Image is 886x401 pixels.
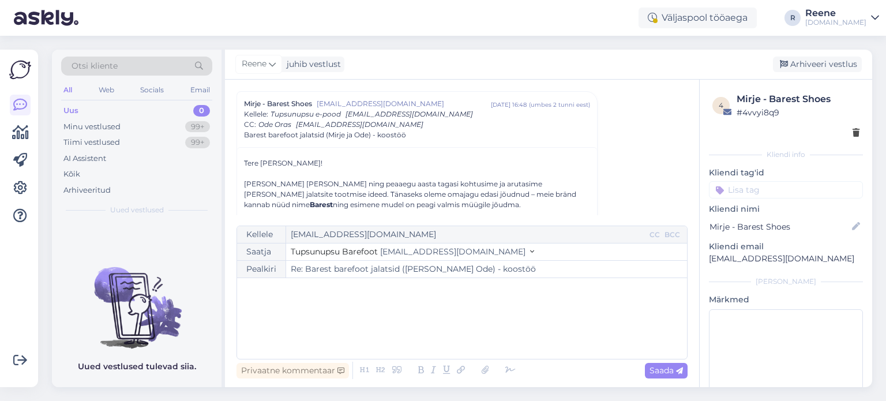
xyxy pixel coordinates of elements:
[188,83,212,98] div: Email
[237,243,286,260] div: Saatja
[805,18,866,27] div: [DOMAIN_NAME]
[310,200,333,209] b: Barest
[185,137,210,148] div: 99+
[61,83,74,98] div: All
[805,9,879,27] a: Reene[DOMAIN_NAME]
[244,120,256,129] span: CC :
[63,137,120,148] div: Tiimi vestlused
[63,105,78,117] div: Uus
[647,230,662,240] div: CC
[237,226,286,243] div: Kellele
[236,363,349,378] div: Privaatne kommentaar
[709,276,863,287] div: [PERSON_NAME]
[286,261,687,278] input: Write subject here...
[244,110,268,118] span: Kellele :
[650,365,683,376] span: Saada
[805,9,866,18] div: Reene
[737,92,859,106] div: Mirje - Barest Shoes
[244,158,590,210] div: Tere [PERSON_NAME]! [PERSON_NAME] [PERSON_NAME] ning peaaegu aasta tagasi kohtusime ja arutasime ...
[63,168,80,180] div: Kõik
[242,58,266,70] span: Reene
[491,100,527,109] div: [DATE] 16:48
[9,59,31,81] img: Askly Logo
[709,149,863,160] div: Kliendi info
[72,60,118,72] span: Otsi kliente
[96,83,117,98] div: Web
[138,83,166,98] div: Socials
[317,99,491,109] span: [EMAIL_ADDRESS][DOMAIN_NAME]
[193,105,210,117] div: 0
[63,121,121,133] div: Minu vestlused
[709,203,863,215] p: Kliendi nimi
[380,246,525,257] span: [EMAIL_ADDRESS][DOMAIN_NAME]
[773,57,862,72] div: Arhiveeri vestlus
[185,121,210,133] div: 99+
[662,230,682,240] div: BCC
[709,294,863,306] p: Märkmed
[719,101,723,110] span: 4
[291,246,534,258] button: Tupsunupsu Barefoot [EMAIL_ADDRESS][DOMAIN_NAME]
[709,167,863,179] p: Kliendi tag'id
[244,130,406,140] span: Barest barefoot jalatsid (Mirje ja Ode) - koostöö
[784,10,801,26] div: R
[282,58,341,70] div: juhib vestlust
[737,106,859,119] div: # 4vvyi8q9
[52,246,221,350] img: No chats
[258,120,291,129] span: Ode Oras
[244,99,312,109] span: Mirje - Barest Shoes
[271,110,341,118] span: Tupsunupsu e-pood
[291,246,378,257] span: Tupsunupsu Barefoot
[709,253,863,265] p: [EMAIL_ADDRESS][DOMAIN_NAME]
[286,226,647,243] input: Recepient...
[346,110,473,118] span: [EMAIL_ADDRESS][DOMAIN_NAME]
[63,185,111,196] div: Arhiveeritud
[78,361,196,373] p: Uued vestlused tulevad siia.
[296,120,423,129] span: [EMAIL_ADDRESS][DOMAIN_NAME]
[63,153,106,164] div: AI Assistent
[110,205,164,215] span: Uued vestlused
[529,100,590,109] div: ( umbes 2 tunni eest )
[639,8,757,28] div: Väljaspool tööaega
[237,261,286,278] div: Pealkiri
[709,241,863,253] p: Kliendi email
[709,181,863,198] input: Lisa tag
[709,220,850,233] input: Lisa nimi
